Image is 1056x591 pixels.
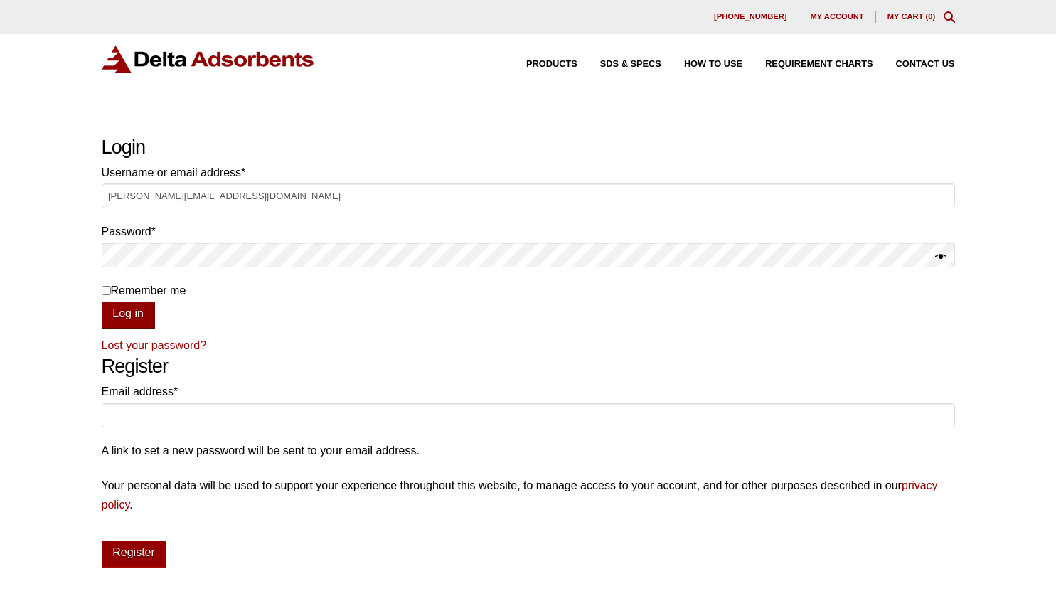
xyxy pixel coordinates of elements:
img: Delta Adsorbents [102,46,315,73]
span: How to Use [684,60,742,69]
span: My account [811,13,864,21]
span: 0 [928,12,932,21]
p: Your personal data will be used to support your experience throughout this website, to manage acc... [102,476,955,514]
a: Products [503,60,577,69]
span: Contact Us [896,60,955,69]
a: Contact Us [873,60,955,69]
button: Show password [935,247,946,267]
a: Requirement Charts [742,60,873,69]
a: privacy policy [102,479,938,511]
label: Password [102,222,955,241]
label: Username or email address [102,163,955,182]
h2: Register [102,355,955,378]
span: SDS & SPECS [600,60,661,69]
a: My Cart (0) [887,12,936,21]
span: [PHONE_NUMBER] [714,13,787,21]
span: Requirement Charts [765,60,873,69]
a: Lost your password? [102,339,207,351]
a: How to Use [661,60,742,69]
input: Remember me [102,286,111,295]
h2: Login [102,136,955,159]
button: Register [102,541,166,568]
a: My account [799,11,876,23]
button: Log in [102,302,155,329]
label: Email address [102,382,955,401]
span: Products [526,60,577,69]
span: Remember me [111,284,186,297]
a: SDS & SPECS [577,60,661,69]
a: [PHONE_NUMBER] [703,11,799,23]
div: Toggle Modal Content [944,11,955,23]
p: A link to set a new password will be sent to your email address. [102,441,955,460]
